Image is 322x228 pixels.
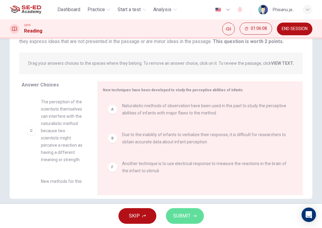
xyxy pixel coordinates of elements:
[122,102,289,117] span: Naturalistic methods of observation have been used in the past to study the perceptive abilities ...
[115,4,149,15] button: Start a test
[26,126,36,136] div: C
[85,4,113,15] button: Practice
[108,162,117,172] div: F
[282,27,308,31] span: END SESSION
[166,208,204,224] button: SUBMIT
[222,23,235,35] div: Mute
[108,105,117,114] div: A
[277,23,312,35] button: END SESSION
[103,155,293,179] div: FAnother technique is to use electrical response to measure the reactions in the brain of the inf...
[10,4,55,16] a: SE-ED Academy logo
[55,4,83,15] button: Dashboard
[28,61,294,66] p: Drag your answers choices to the spaces where they belong. To remove an answer choice, click on i...
[129,212,140,220] span: SKIP
[153,6,171,13] span: Analysis
[118,208,156,224] button: SKIP
[251,26,267,31] span: 01:06:08
[273,6,296,13] div: Phisanu jaidee
[19,24,302,44] span: Directions: An introductory sentence for a brief summary of the passage is provided below. Comple...
[57,6,80,13] span: Dashboard
[10,4,41,16] img: SE-ED Academy logo
[214,8,222,12] img: en
[24,23,30,27] span: CEFR
[118,6,141,13] span: Start a test
[240,23,272,35] button: 01:06:08
[212,39,284,44] strong: This question is worth 2 points.
[41,98,83,163] span: The perception of the scientists themselves can interfere with the naturalistic method because tw...
[151,4,179,15] button: Analysis
[103,126,293,150] div: BDue to the inability of infants to verbalize their response, it is difficult for researchers to ...
[258,5,268,14] img: Profile picture
[122,131,289,145] span: Due to the inability of infants to verbalize their response, it is difficult for researchers to o...
[240,23,272,35] div: Hide
[22,93,88,168] div: CThe perception of the scientists themselves can interfere with the naturalistic method because t...
[108,133,117,143] div: B
[302,208,316,222] div: Open Intercom Messenger
[271,61,294,66] strong: VIEW TEXT.
[24,27,42,35] h1: Reading
[87,6,105,13] span: Practice
[173,212,191,220] span: SUBMIT
[103,97,293,121] div: ANaturalistic methods of observation have been used in the past to study the perceptive abilities...
[122,160,289,174] span: Another technique is to use electrical response to measure the reactions in the brain of the infa...
[22,82,59,88] span: Answer Choices
[103,88,244,92] span: New techniques have been developed to study the perceptive abilities of infants.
